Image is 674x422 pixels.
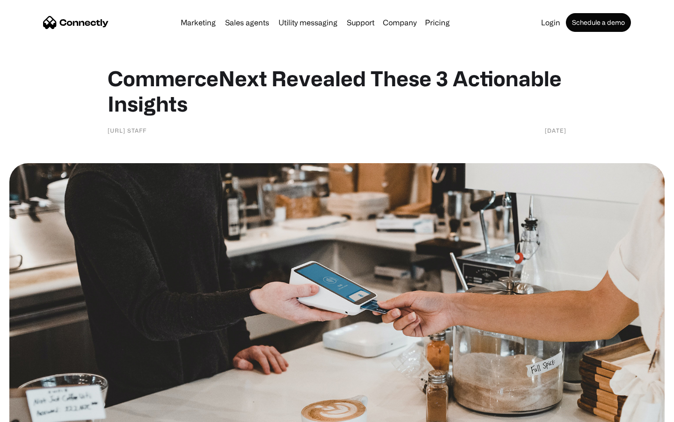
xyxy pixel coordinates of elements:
[383,16,417,29] div: Company
[221,19,273,26] a: Sales agents
[566,13,631,32] a: Schedule a demo
[537,19,564,26] a: Login
[545,126,566,135] div: [DATE]
[19,406,56,419] ul: Language list
[275,19,341,26] a: Utility messaging
[380,16,419,29] div: Company
[421,19,454,26] a: Pricing
[43,15,109,30] a: home
[9,406,56,419] aside: Language selected: English
[108,66,566,116] h1: CommerceNext Revealed These 3 Actionable Insights
[177,19,220,26] a: Marketing
[343,19,378,26] a: Support
[108,126,147,135] div: [URL] Staff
